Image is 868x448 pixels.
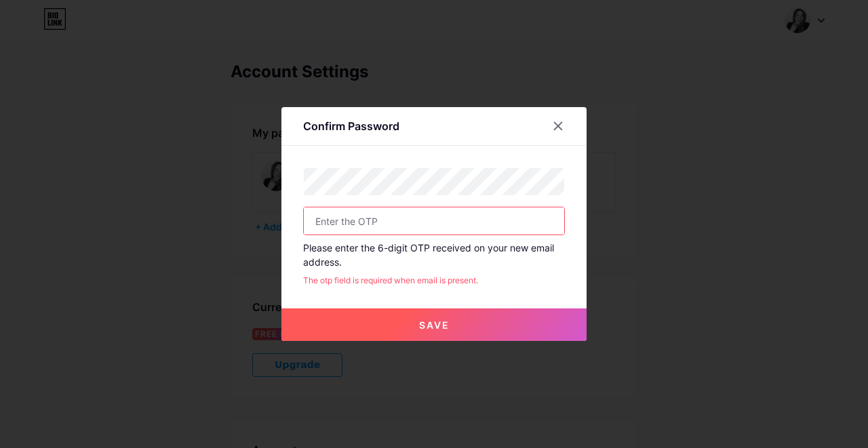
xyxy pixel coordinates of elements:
div: The otp field is required when email is present. [303,274,565,287]
span: Save [419,319,450,331]
div: Please enter the 6-digit OTP received on your new email address. [303,241,565,269]
button: Save [281,308,587,341]
input: Enter the OTP [304,207,564,235]
div: Confirm Password [303,118,399,134]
